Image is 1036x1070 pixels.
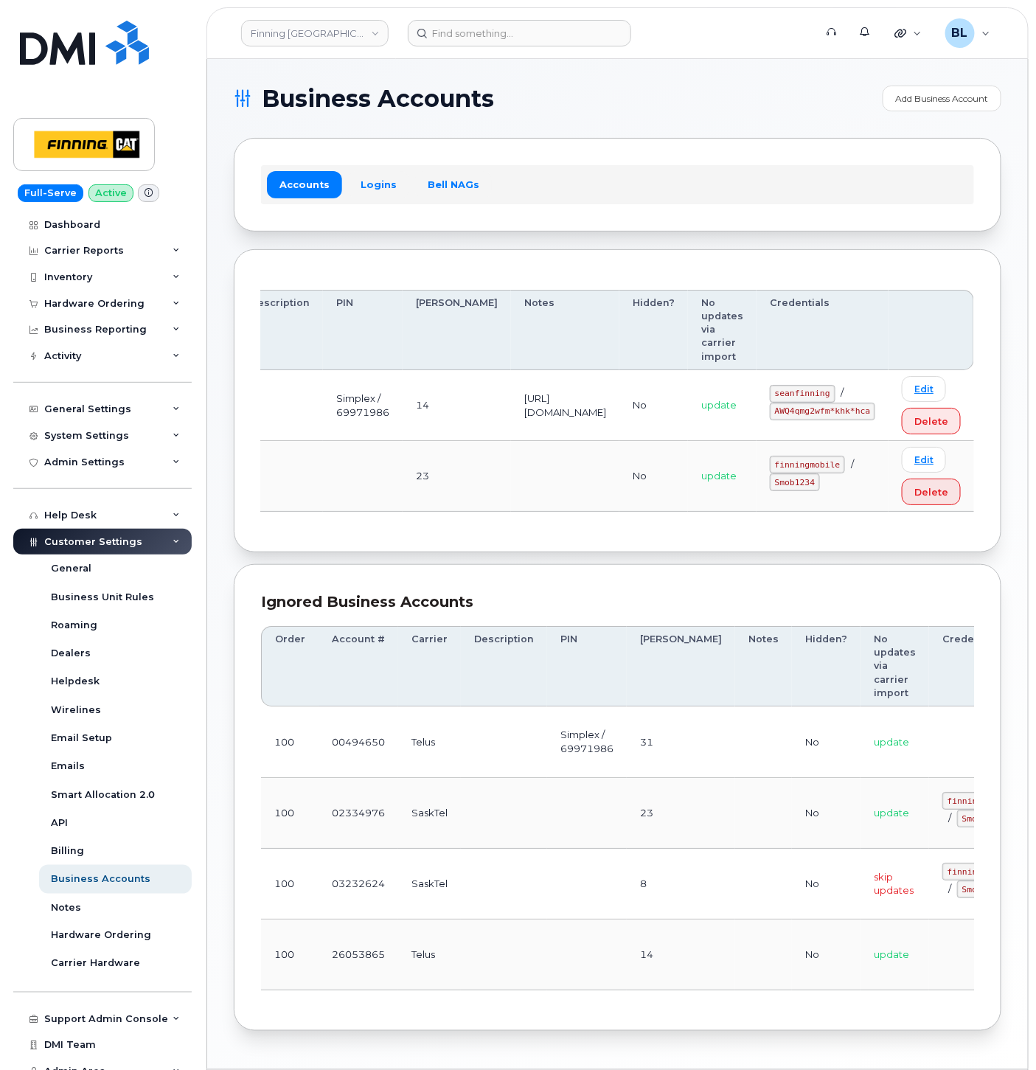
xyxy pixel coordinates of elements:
span: Delete [914,485,948,499]
button: Delete [902,408,961,434]
span: / [948,812,951,824]
th: Carrier [398,626,461,706]
span: / [948,883,951,894]
span: / [841,386,844,398]
th: PIN [323,290,403,370]
td: 26053865 [319,920,398,990]
th: [PERSON_NAME] [403,290,511,370]
td: Simplex / 69971986 [323,370,403,441]
td: 14 [403,370,511,441]
th: Credentials [757,290,889,370]
td: No [792,778,861,849]
td: No [792,706,861,777]
th: Hidden? [619,290,688,370]
a: Edit [902,447,946,473]
th: Account # [319,626,398,706]
span: / [851,458,854,470]
td: No [619,441,688,512]
span: update [701,399,737,411]
td: Telus [398,920,461,990]
th: Hidden? [792,626,861,706]
code: finningmobile [942,792,1018,810]
th: Credentials [929,626,1031,706]
th: Notes [735,626,792,706]
td: Simplex / 69971986 [547,706,627,777]
a: Logins [348,171,409,198]
button: Delete [902,479,961,505]
td: SaskTel [398,778,461,849]
th: Description [461,626,547,706]
code: finningmobile [942,863,1018,880]
td: 100 [261,778,319,849]
span: update [874,807,909,819]
code: seanfinning [770,385,835,403]
td: No [792,849,861,920]
th: [PERSON_NAME] [627,626,735,706]
a: Edit [902,376,946,402]
code: finningmobile [770,456,845,473]
span: Delete [914,414,948,428]
td: No [792,920,861,990]
td: 00494650 [319,706,398,777]
td: 100 [261,849,319,920]
th: PIN [547,626,627,706]
span: skip updates [874,871,914,897]
span: update [874,736,909,748]
td: 100 [261,706,319,777]
td: 14 [627,920,735,990]
td: 8 [627,849,735,920]
a: Bell NAGs [415,171,492,198]
td: 02334976 [319,778,398,849]
td: 23 [403,441,511,512]
td: SaskTel [398,849,461,920]
th: No updates via carrier import [861,626,929,706]
a: Accounts [267,171,342,198]
code: Smob1234 [957,810,1007,827]
span: update [701,470,737,482]
span: update [874,948,909,960]
td: 23 [627,778,735,849]
th: No updates via carrier import [688,290,757,370]
td: [URL][DOMAIN_NAME] [511,370,619,441]
th: Order [261,626,319,706]
a: Add Business Account [883,86,1001,111]
code: AWQ4qmg2wfm*khk*hca [770,403,875,420]
td: No [619,370,688,441]
span: Business Accounts [262,88,494,110]
th: Description [237,290,323,370]
td: Telus [398,706,461,777]
code: Smob1234 [770,473,820,491]
td: 31 [627,706,735,777]
td: 03232624 [319,849,398,920]
td: 100 [261,920,319,990]
code: Smob1234 [957,880,1007,898]
div: Ignored Business Accounts [261,591,974,613]
th: Notes [511,290,619,370]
